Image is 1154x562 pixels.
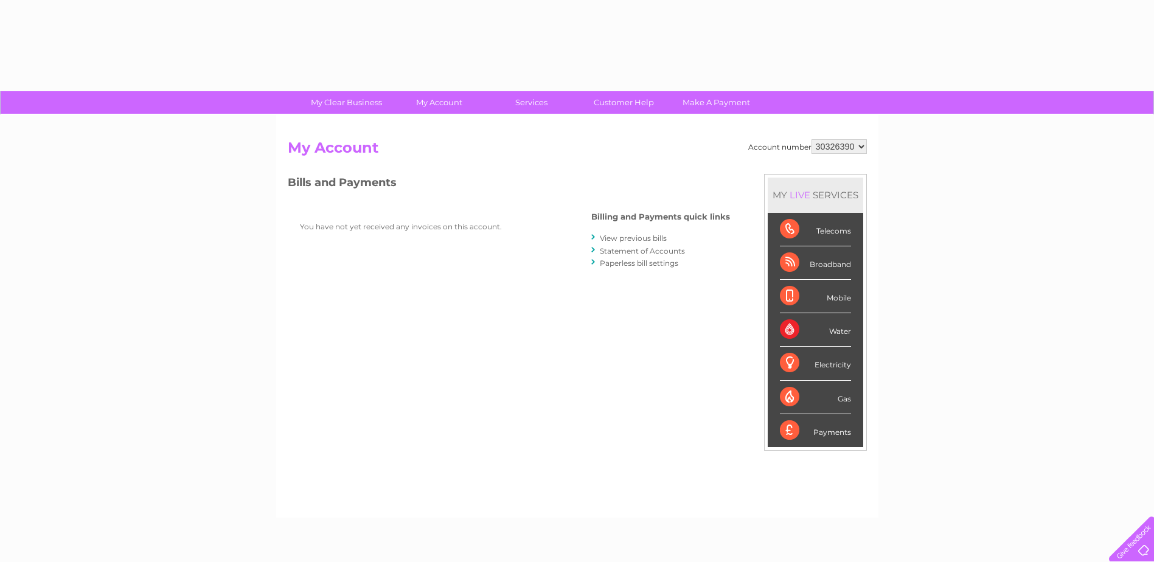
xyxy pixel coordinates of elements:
div: Account number [748,139,867,154]
div: MY SERVICES [768,178,863,212]
div: Water [780,313,851,347]
a: Services [481,91,582,114]
div: Telecoms [780,213,851,246]
div: Payments [780,414,851,447]
a: Make A Payment [666,91,766,114]
p: You have not yet received any invoices on this account. [300,221,543,232]
div: Mobile [780,280,851,313]
div: Gas [780,381,851,414]
h2: My Account [288,139,867,162]
div: Broadband [780,246,851,280]
h4: Billing and Payments quick links [591,212,730,221]
a: My Account [389,91,489,114]
a: View previous bills [600,234,667,243]
h3: Bills and Payments [288,174,730,195]
a: Statement of Accounts [600,246,685,255]
a: Customer Help [574,91,674,114]
a: My Clear Business [296,91,397,114]
a: Paperless bill settings [600,258,678,268]
div: LIVE [787,189,813,201]
div: Electricity [780,347,851,380]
